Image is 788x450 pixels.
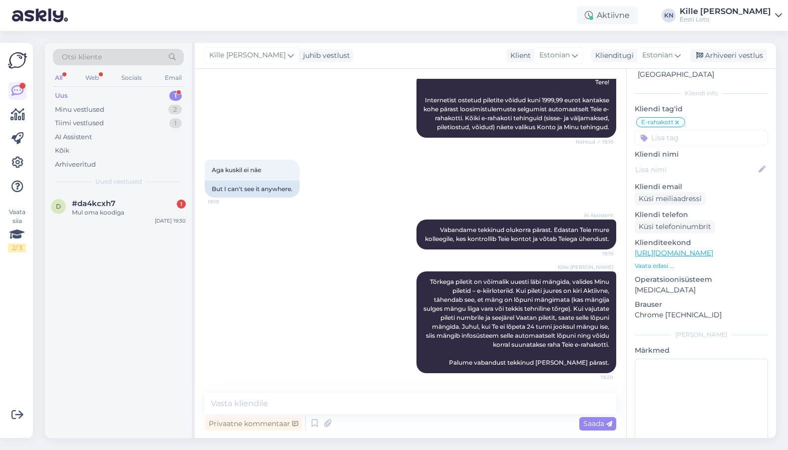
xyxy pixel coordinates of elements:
a: Kille [PERSON_NAME]Eesti Loto [680,7,782,23]
div: Aktiivne [577,6,638,24]
span: Tõrkega piletit on võimalik uuesti läbi mängida, valides Minu piletid – e-kiirloteriid. Kui pilet... [423,278,611,366]
div: 2 / 3 [8,243,26,252]
div: Kille [PERSON_NAME] [680,7,771,15]
span: Vabandame tekkinud olukorra pärast. Edastan Teie mure kolleegile, kes kontrollib Teie kontot ja v... [425,226,611,242]
span: AI Assistent [576,212,613,219]
span: #da4kcxh7 [72,199,115,208]
div: AI Assistent [55,132,92,142]
div: Küsi telefoninumbrit [635,220,715,233]
p: Märkmed [635,345,768,356]
span: Kille [PERSON_NAME] [209,50,286,61]
p: Brauser [635,299,768,310]
div: 1 [177,200,186,209]
span: E-rahakott [641,119,674,125]
span: Otsi kliente [62,52,102,62]
a: [URL][DOMAIN_NAME] [635,248,713,257]
div: juhib vestlust [299,50,350,61]
span: Saada [583,419,612,428]
div: Tiimi vestlused [55,118,104,128]
p: Klienditeekond [635,237,768,248]
div: Minu vestlused [55,105,104,115]
div: All [53,71,64,84]
span: 19:19 [208,198,245,206]
p: Operatsioonisüsteem [635,274,768,285]
div: KN [662,8,676,22]
div: Arhiveeri vestlus [690,49,767,62]
div: Kõik [55,146,69,156]
img: Askly Logo [8,51,27,70]
div: Klient [506,50,531,61]
div: Arhiveeritud [55,160,96,170]
div: Web [83,71,101,84]
div: [DATE] 19:30 [155,217,186,225]
div: Kliendi info [635,89,768,98]
span: Nähtud ✓ 19:19 [576,138,613,146]
div: Eesti Loto [680,15,771,23]
span: Estonian [642,50,673,61]
div: 1 [169,118,182,128]
input: Lisa nimi [635,164,757,175]
div: 2 [168,105,182,115]
p: Kliendi tag'id [635,104,768,114]
div: [GEOGRAPHIC_DATA], [GEOGRAPHIC_DATA] [638,59,758,80]
div: But I can't see it anywhere. [205,181,300,198]
div: Uus [55,91,68,101]
div: Klienditugi [591,50,634,61]
p: Chrome [TECHNICAL_ID] [635,310,768,320]
div: Küsi meiliaadressi [635,192,706,206]
div: 1 [169,91,182,101]
p: Kliendi nimi [635,149,768,160]
span: Estonian [539,50,570,61]
span: 19:20 [576,374,613,381]
div: Mul oma koodiga [72,208,186,217]
span: d [56,203,61,210]
div: [PERSON_NAME] [635,330,768,339]
p: Vaata edasi ... [635,261,768,270]
p: Kliendi email [635,182,768,192]
input: Lisa tag [635,130,768,145]
p: [MEDICAL_DATA] [635,285,768,295]
p: Kliendi telefon [635,210,768,220]
div: Socials [119,71,144,84]
span: Uued vestlused [95,177,142,186]
div: Privaatne kommentaar [205,417,302,431]
span: Kille [PERSON_NAME] [558,263,613,271]
span: 19:19 [576,250,613,257]
div: Vaata siia [8,208,26,252]
span: Aga kuskil ei näe [212,166,261,174]
div: Email [163,71,184,84]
